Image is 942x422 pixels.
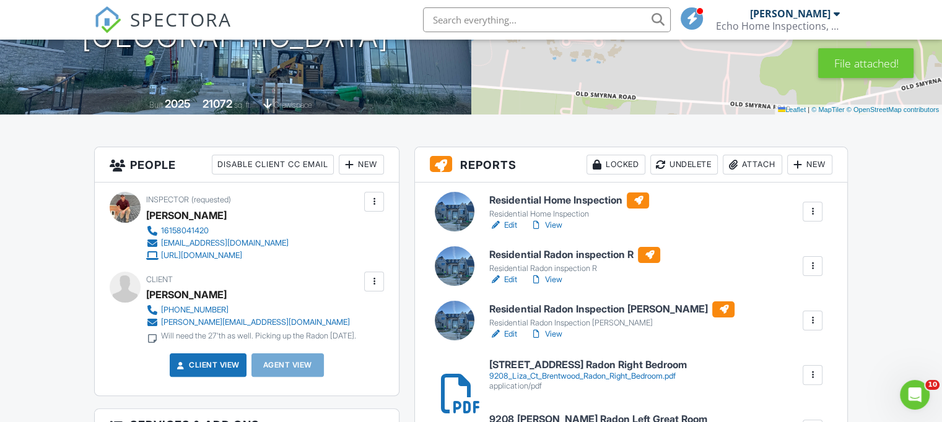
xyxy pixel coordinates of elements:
a: [STREET_ADDRESS] Radon Right Bedroom 9208_Liza_Ct_Brentwood_Radon_Right_Bedroom.pdf application/pdf [489,360,686,391]
a: 16158041420 [146,225,289,237]
div: application/pdf [489,381,686,391]
a: Residential Home Inspection Residential Home Inspection [489,192,649,220]
div: [PERSON_NAME] [146,285,227,304]
div: [PERSON_NAME][EMAIL_ADDRESS][DOMAIN_NAME] [161,317,350,327]
a: View [530,328,562,340]
div: [URL][DOMAIN_NAME] [161,251,242,261]
h3: People [95,147,399,183]
a: Client View [174,359,240,371]
a: Residential Radon Inspection [PERSON_NAME] Residential Radon Inspection [PERSON_NAME] [489,301,735,329]
input: Search everything... [423,7,671,32]
div: 9208_Liza_Ct_Brentwood_Radon_Right_Bedroom.pdf [489,371,686,381]
div: New [787,155,832,174]
h6: Residential Radon inspection R [489,247,660,263]
span: Inspector [146,195,189,204]
span: Client [146,275,173,284]
div: [PERSON_NAME] [146,206,227,225]
div: Attach [723,155,782,174]
div: 21072 [203,97,232,110]
a: [PERSON_NAME][EMAIL_ADDRESS][DOMAIN_NAME] [146,316,356,329]
span: crawlspace [274,100,312,110]
a: Edit [489,328,517,340]
span: sq. ft. [234,100,251,110]
div: [PHONE_NUMBER] [161,305,229,315]
h6: Residential Radon Inspection [PERSON_NAME] [489,301,735,317]
div: [EMAIL_ADDRESS][DOMAIN_NAME] [161,238,289,248]
div: Locked [587,155,645,174]
a: Residential Radon inspection R Residential Radon inspection R [489,247,660,274]
div: Residential Home Inspection [489,209,649,219]
a: [EMAIL_ADDRESS][DOMAIN_NAME] [146,237,289,249]
a: Edit [489,219,517,231]
div: Disable Client CC Email [212,155,334,174]
a: Edit [489,273,517,286]
div: New [339,155,384,174]
div: Residential Radon inspection R [489,264,660,273]
div: 16158041420 [161,226,209,236]
span: 10 [925,380,940,390]
img: The Best Home Inspection Software - Spectora [94,6,121,33]
a: © MapTiler [811,106,845,113]
div: Residential Radon Inspection [PERSON_NAME] [489,318,735,328]
a: [URL][DOMAIN_NAME] [146,249,289,262]
a: Leaflet [778,106,806,113]
h6: Residential Home Inspection [489,192,649,209]
span: | [808,106,809,113]
span: (requested) [191,195,231,204]
div: Echo Home Inspections, LLC [716,20,840,32]
span: SPECTORA [130,6,232,32]
a: © OpenStreetMap contributors [847,106,939,113]
div: Undelete [650,155,718,174]
h6: [STREET_ADDRESS] Radon Right Bedroom [489,360,686,371]
div: Will need the 27'th as well. Picking up the Radon [DATE]. [161,331,356,341]
a: SPECTORA [94,17,232,43]
a: View [530,273,562,286]
h3: Reports [415,147,847,183]
div: 2025 [165,97,191,110]
iframe: Intercom live chat [900,380,930,410]
div: [PERSON_NAME] [750,7,831,20]
a: View [530,219,562,231]
a: [PHONE_NUMBER] [146,304,356,316]
span: Built [149,100,163,110]
div: File attached! [818,48,914,78]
